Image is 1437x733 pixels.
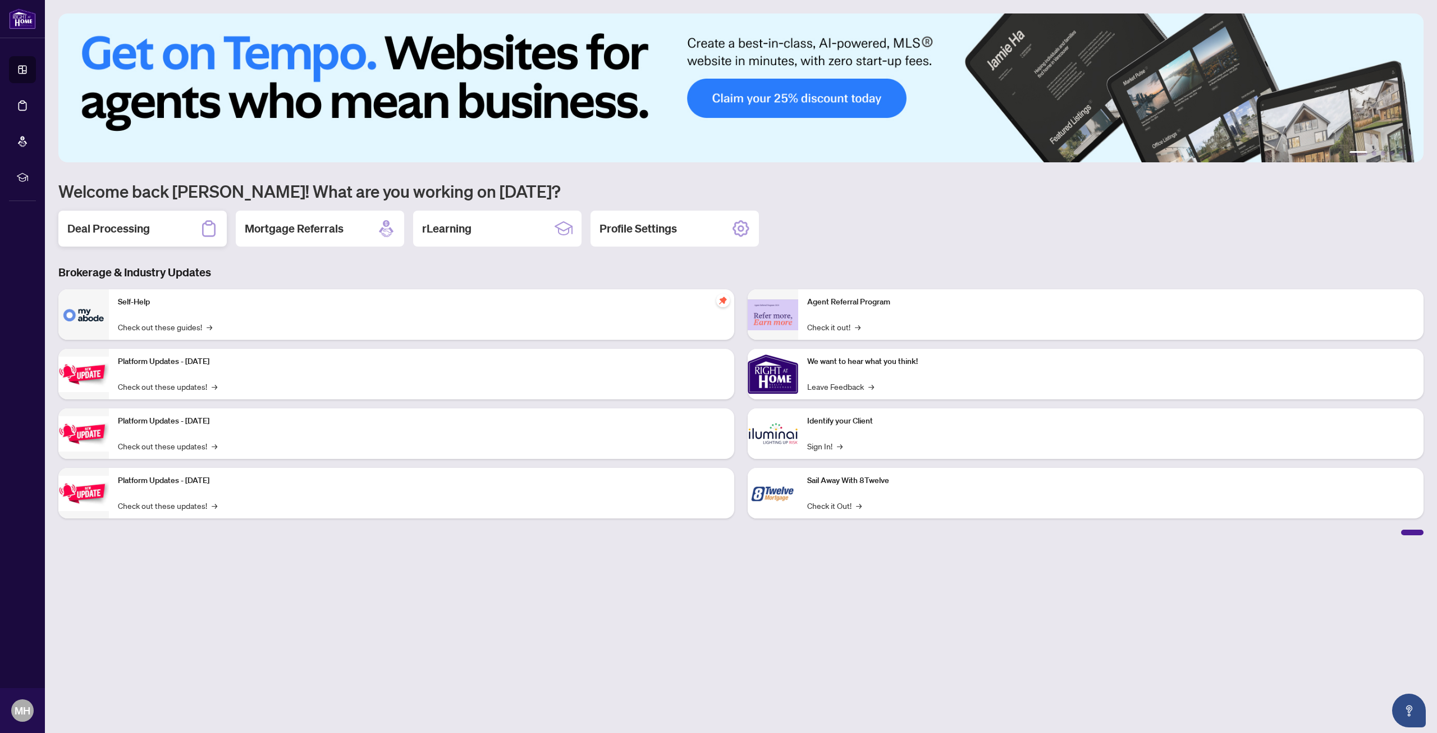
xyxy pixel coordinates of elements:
a: Check it Out!→ [807,499,862,512]
span: → [856,499,862,512]
span: pushpin [716,294,730,307]
button: Open asap [1392,694,1426,727]
p: Sail Away With 8Twelve [807,475,1415,487]
button: 4 [1390,151,1394,156]
button: 5 [1399,151,1403,156]
p: Platform Updates - [DATE] [118,356,725,368]
img: Platform Updates - July 21, 2025 [58,357,109,392]
p: Agent Referral Program [807,296,1415,308]
span: → [855,321,861,333]
h3: Brokerage & Industry Updates [58,265,1424,280]
h2: Deal Processing [67,221,150,236]
span: → [212,440,217,452]
button: 2 [1372,151,1376,156]
p: Platform Updates - [DATE] [118,475,725,487]
button: 1 [1349,151,1367,156]
a: Sign In!→ [807,440,843,452]
img: Agent Referral Program [748,299,798,330]
p: Platform Updates - [DATE] [118,415,725,427]
p: Self-Help [118,296,725,308]
a: Check it out!→ [807,321,861,333]
span: → [207,321,212,333]
h2: Profile Settings [599,221,677,236]
img: logo [9,8,36,29]
img: Platform Updates - July 8, 2025 [58,416,109,452]
a: Check out these updates!→ [118,380,217,393]
a: Check out these updates!→ [118,440,217,452]
span: → [868,380,874,393]
h1: Welcome back [PERSON_NAME]! What are you working on [DATE]? [58,180,1424,202]
span: → [212,499,217,512]
a: Leave Feedback→ [807,380,874,393]
img: Platform Updates - June 23, 2025 [58,476,109,511]
a: Check out these guides!→ [118,321,212,333]
p: Identify your Client [807,415,1415,427]
span: → [837,440,843,452]
span: → [212,380,217,393]
img: Slide 0 [58,13,1424,162]
h2: rLearning [422,221,472,236]
img: We want to hear what you think! [748,349,798,399]
img: Identify your Client [748,408,798,459]
img: Sail Away With 8Twelve [748,468,798,518]
button: 3 [1381,151,1385,156]
p: We want to hear what you think! [807,356,1415,368]
a: Check out these updates!→ [118,499,217,512]
span: MH [15,703,30,718]
h2: Mortgage Referrals [245,221,344,236]
img: Self-Help [58,289,109,340]
button: 6 [1408,151,1412,156]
